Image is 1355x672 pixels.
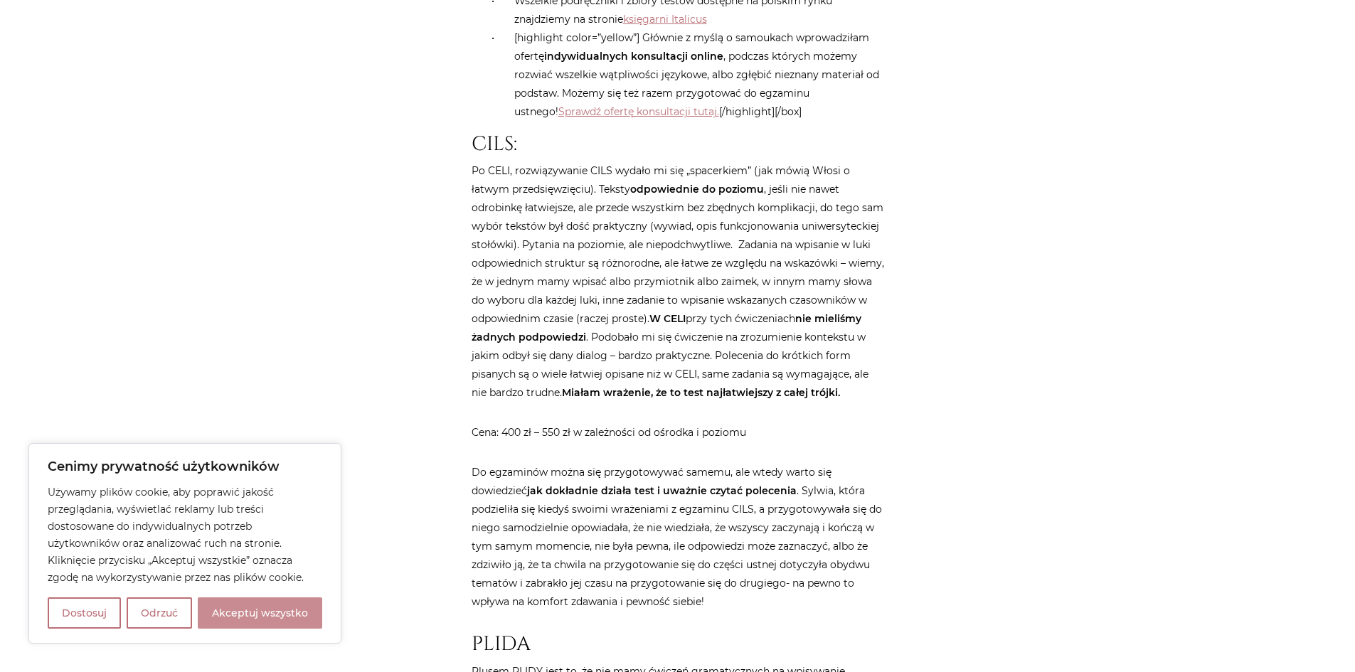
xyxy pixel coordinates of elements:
button: Akceptuj wszystko [198,597,322,629]
p: Używamy plików cookie, aby poprawić jakość przeglądania, wyświetlać reklamy lub treści dostosowan... [48,484,322,586]
button: Dostosuj [48,597,121,629]
a: księgarni Italicus [623,13,707,26]
button: Odrzuć [127,597,192,629]
p: Cenimy prywatność użytkowników [48,458,322,475]
p: Po CELI, rozwiązywanie CILS wydało mi się „spacerkiem” (jak mówią Włosi o łatwym przedsięwzięciu)... [472,161,884,402]
strong: odpowiednie do poziomu [630,183,764,196]
p: Do egzaminów można się przygotowywać samemu, ale wtedy warto się dowiedzieć . Sylwia, która podzi... [472,463,884,611]
strong: W CELI [649,312,686,325]
strong: Miałam wrażenie, że to test najłatwiejszy z całej trójki. [562,386,840,399]
strong: nie mieliśmy żadnych podpowiedzi [472,312,861,343]
strong: indywidualnych konsultacji online [544,50,723,63]
h2: PLIDA [472,632,884,656]
li: [highlight color=”yellow”] Głównie z myślą o samoukach wprowadziłam ofertę , podczas których może... [500,28,884,121]
h2: CILS: [472,132,884,156]
strong: jak dokładnie działa test i uważnie czytać polecenia [527,484,797,497]
p: Cena: 400 zł – 550 zł w zależności od ośrodka i poziomu [472,423,884,442]
a: Sprawdź ofertę konsultacji tutaj. [558,105,719,118]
